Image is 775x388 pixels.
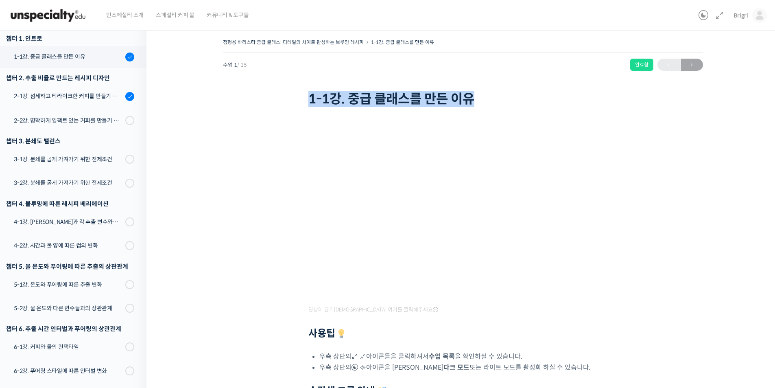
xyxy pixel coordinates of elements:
[734,12,748,19] span: Brigri
[308,91,618,107] h1: 1-1강. 중급 클래스를 만든 이유
[6,136,134,147] div: 챕터 3. 분쇄도 밸런스
[14,52,123,61] div: 1-1강. 중급 클래스를 만든 이유
[429,352,455,361] b: 수업 목록
[308,327,347,340] strong: 사용팁
[105,258,156,278] a: 설정
[223,62,247,68] span: 수업 1
[371,39,434,45] a: 1-1강. 중급 클래스를 만든 이유
[630,59,653,71] div: 완료함
[336,329,346,339] img: 💡
[14,155,123,164] div: 3-1강. 분쇄를 곱게 가져가기 위한 전제조건
[6,323,134,334] div: 챕터 6. 추출 시간 인터벌과 푸어링의 상관관계
[74,271,84,277] span: 대화
[681,59,703,70] span: →
[237,61,247,68] span: / 15
[14,92,123,101] div: 2-1강. 섬세하고 티라이크한 커피를 만들기 위한 레시피
[14,217,123,226] div: 4-1강. [PERSON_NAME]과 각 추출 변수와의 상관관계
[6,72,134,83] div: 챕터 2. 추출 비율로 만드는 레시피 디자인
[319,362,618,373] li: 우측 상단의 아이콘을 [PERSON_NAME] 또는 라이트 모드를 활성화 하실 수 있습니다.
[14,304,123,313] div: 5-2강. 물 온도와 다른 변수들과의 상관관계
[14,366,123,375] div: 6-2강. 푸어링 스타일에 따른 인터벌 변화
[6,261,134,272] div: 챕터 5. 물 온도와 푸어링에 따른 추출의 상관관계
[14,178,123,187] div: 3-2강. 분쇄를 굵게 가져가기 위한 전제조건
[308,307,438,313] span: 영상이 끊기[DEMOGRAPHIC_DATA] 여기를 클릭해주세요
[54,258,105,278] a: 대화
[2,258,54,278] a: 홈
[14,342,123,351] div: 6-1강. 커피와 물의 컨택타임
[6,198,134,209] div: 챕터 4. 블루밍에 따른 레시피 베리에이션
[14,241,123,250] div: 4-2강. 시간과 물 양에 따른 컵의 변화
[681,59,703,71] a: 다음→
[319,351,618,362] li: 우측 상단의 아이콘들을 클릭하셔서 을 확인하실 수 있습니다.
[126,270,135,277] span: 설정
[443,363,469,372] b: 다크 모드
[26,270,31,277] span: 홈
[223,39,364,45] a: 정형용 바리스타 중급 클래스: 디테일의 차이로 완성하는 브루잉 레시피
[14,116,123,125] div: 2-2강. 명확하게 임팩트 있는 커피를 만들기 위한 레시피
[14,280,123,289] div: 5-1강. 온도와 푸어링에 따른 추출 변화
[6,33,134,44] h3: 챕터 1. 인트로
